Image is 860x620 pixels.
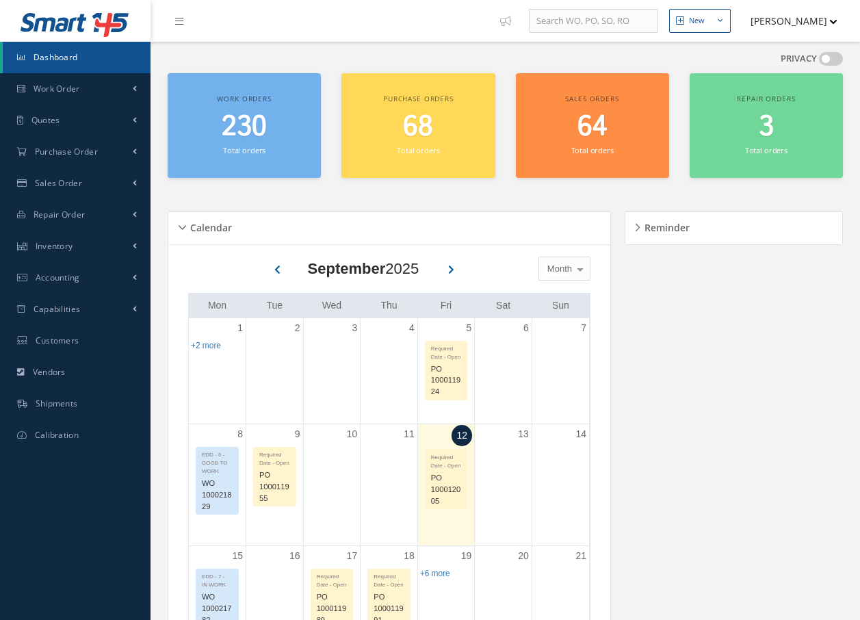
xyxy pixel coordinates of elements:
a: September 11, 2025 [401,424,417,444]
a: September 18, 2025 [401,546,417,566]
span: Vendors [33,366,66,378]
small: Total orders [571,145,614,155]
div: Required Date - Open [426,450,467,470]
div: EDD - 7 - IN WORK [196,569,238,589]
div: 2025 [308,257,419,280]
span: Accounting [36,272,80,283]
div: PO 100012005 [426,470,467,508]
label: PRIVACY [781,52,817,66]
div: PO 100011955 [254,467,296,506]
small: Total orders [745,145,787,155]
span: 64 [577,107,608,146]
a: September 21, 2025 [573,546,589,566]
a: Thursday [378,297,400,314]
a: Wednesday [320,297,345,314]
a: September 19, 2025 [458,546,475,566]
a: September 16, 2025 [287,546,303,566]
span: Purchase orders [383,94,454,103]
a: September 6, 2025 [521,318,532,338]
a: Work orders 230 Total orders [168,73,321,178]
td: September 11, 2025 [361,424,418,546]
div: EDD - 6 - GOOD TO WORK [196,448,238,476]
a: Sunday [549,297,572,314]
small: Total orders [223,145,265,155]
span: Dashboard [34,51,78,63]
td: September 12, 2025 [417,424,475,546]
b: September [308,260,386,277]
button: [PERSON_NAME] [738,8,837,34]
span: 230 [222,107,267,146]
small: Total orders [397,145,439,155]
span: Customers [36,335,79,346]
td: September 1, 2025 [189,318,246,424]
a: September 20, 2025 [515,546,532,566]
div: New [689,15,705,27]
td: September 4, 2025 [361,318,418,424]
span: Work Order [34,83,80,94]
a: Monday [205,297,229,314]
span: Work orders [217,94,271,103]
a: September 8, 2025 [235,424,246,444]
td: September 5, 2025 [417,318,475,424]
div: Required Date - Open [368,569,410,589]
a: September 7, 2025 [578,318,589,338]
a: Tuesday [264,297,286,314]
span: Repair orders [737,94,795,103]
a: September 15, 2025 [229,546,246,566]
a: Purchase orders 68 Total orders [341,73,495,178]
span: Shipments [36,398,78,409]
a: September 12, 2025 [452,425,472,446]
h5: Calendar [186,218,232,234]
a: September 3, 2025 [349,318,360,338]
span: Purchase Order [35,146,98,157]
span: 68 [403,107,433,146]
a: September 10, 2025 [344,424,361,444]
a: Sales orders 64 Total orders [516,73,669,178]
span: Sales orders [565,94,618,103]
span: Capabilities [34,303,81,315]
span: Sales Order [35,177,82,189]
a: September 2, 2025 [292,318,303,338]
a: September 14, 2025 [573,424,589,444]
h5: Reminder [640,218,690,234]
a: Saturday [493,297,513,314]
span: 3 [759,107,774,146]
td: September 10, 2025 [303,424,361,546]
a: September 13, 2025 [515,424,532,444]
a: Dashboard [3,42,151,73]
td: September 14, 2025 [532,424,589,546]
span: Inventory [36,240,73,252]
td: September 13, 2025 [475,424,532,546]
a: September 4, 2025 [406,318,417,338]
a: Show 2 more events [191,341,221,350]
input: Search WO, PO, SO, RO [529,9,658,34]
button: New [669,9,731,33]
a: Repair orders 3 Total orders [690,73,843,178]
span: Repair Order [34,209,86,220]
a: September 9, 2025 [292,424,303,444]
div: Required Date - Open [254,448,296,467]
span: Month [544,262,572,276]
td: September 8, 2025 [189,424,246,546]
a: September 17, 2025 [344,546,361,566]
td: September 9, 2025 [246,424,304,546]
a: September 1, 2025 [235,318,246,338]
td: September 6, 2025 [475,318,532,424]
a: Friday [438,297,454,314]
a: Show 6 more events [420,569,450,578]
td: September 2, 2025 [246,318,304,424]
div: Required Date - Open [311,569,353,589]
span: Calibration [35,429,79,441]
a: September 5, 2025 [464,318,475,338]
div: WO 100021829 [196,476,238,514]
span: Quotes [31,114,60,126]
td: September 7, 2025 [532,318,589,424]
div: PO 100011924 [426,361,467,400]
div: Required Date - Open [426,341,467,361]
td: September 3, 2025 [303,318,361,424]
